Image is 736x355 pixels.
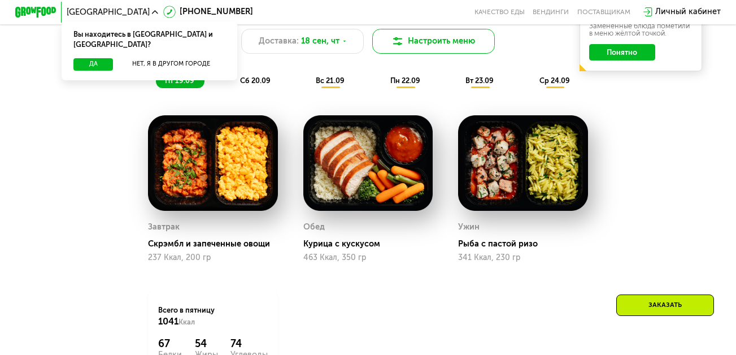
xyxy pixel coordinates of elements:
[465,76,494,85] span: вт 23.09
[372,29,495,53] button: Настроить меню
[539,76,570,85] span: ср 24.09
[195,338,218,350] div: 54
[458,253,587,262] div: 341 Ккал, 230 гр
[230,338,268,350] div: 74
[158,305,267,328] div: Всего в пятницу
[303,253,433,262] div: 463 Ккал, 350 гр
[163,6,253,18] a: [PHONE_NUMBER]
[303,219,325,235] div: Обед
[158,338,182,350] div: 67
[458,239,596,249] div: Рыба с пастой ризо
[655,6,721,18] div: Личный кабинет
[178,318,195,326] span: Ккал
[148,253,277,262] div: 237 Ккал, 200 гр
[259,35,299,47] span: Доставка:
[73,58,113,71] button: Да
[474,8,525,16] a: Качество еды
[165,76,194,85] span: пт 19.09
[316,76,345,85] span: вс 21.09
[67,8,150,16] span: [GEOGRAPHIC_DATA]
[240,76,271,85] span: сб 20.09
[148,219,180,235] div: Завтрак
[577,8,630,16] div: поставщикам
[616,295,714,316] div: Заказать
[458,219,480,235] div: Ужин
[148,239,286,249] div: Скрэмбл и запеченные овощи
[117,58,225,71] button: Нет, я в другом городе
[589,44,655,60] button: Понятно
[158,316,178,327] span: 1041
[303,239,441,249] div: Курица с кускусом
[533,8,569,16] a: Вендинги
[390,76,420,85] span: пн 22.09
[301,35,339,47] span: 18 сен, чт
[589,23,693,37] div: Заменённые блюда пометили в меню жёлтой точкой.
[62,21,237,58] div: Вы находитесь в [GEOGRAPHIC_DATA] и [GEOGRAPHIC_DATA]?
